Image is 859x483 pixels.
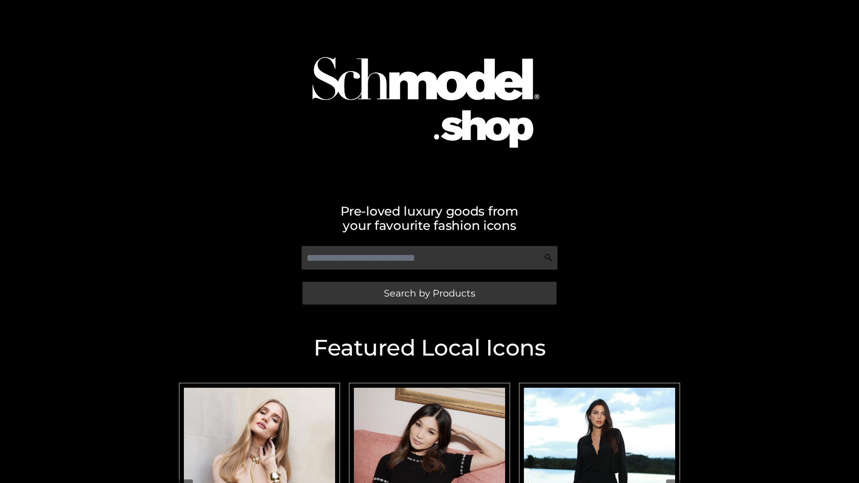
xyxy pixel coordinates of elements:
h2: Pre-loved luxury goods from your favourite fashion icons [174,204,685,233]
span: Search by Products [384,288,475,298]
h2: Featured Local Icons​ [174,337,685,359]
img: Search Icon [544,253,553,262]
a: Search by Products [302,282,557,305]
